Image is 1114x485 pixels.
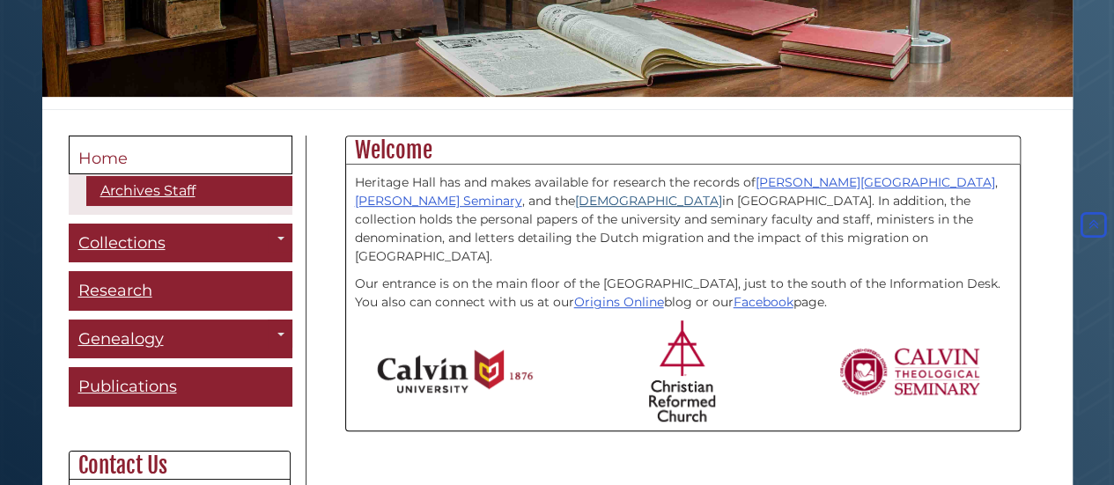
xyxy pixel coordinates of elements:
a: Home [69,136,292,174]
a: Collections [69,224,292,263]
a: [PERSON_NAME][GEOGRAPHIC_DATA] [756,174,995,190]
a: Back to Top [1077,217,1110,233]
a: Facebook [734,294,793,310]
a: Research [69,271,292,311]
a: [PERSON_NAME] Seminary [355,193,522,209]
a: Origins Online [574,294,664,310]
h2: Welcome [346,136,1020,165]
h2: Contact Us [70,452,290,480]
span: Genealogy [78,329,164,349]
a: Archives Staff [86,176,292,206]
img: Calvin University [377,349,533,393]
a: [DEMOGRAPHIC_DATA] [575,193,722,209]
a: Publications [69,367,292,407]
span: Research [78,281,152,300]
p: Our entrance is on the main floor of the [GEOGRAPHIC_DATA], just to the south of the Information ... [355,275,1011,312]
span: Collections [78,233,166,253]
img: Christian Reformed Church [649,320,715,422]
p: Heritage Hall has and makes available for research the records of , , and the in [GEOGRAPHIC_DATA... [355,173,1011,266]
img: Calvin Theological Seminary [838,348,981,395]
span: Publications [78,377,177,396]
a: Genealogy [69,320,292,359]
span: Home [78,149,128,168]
